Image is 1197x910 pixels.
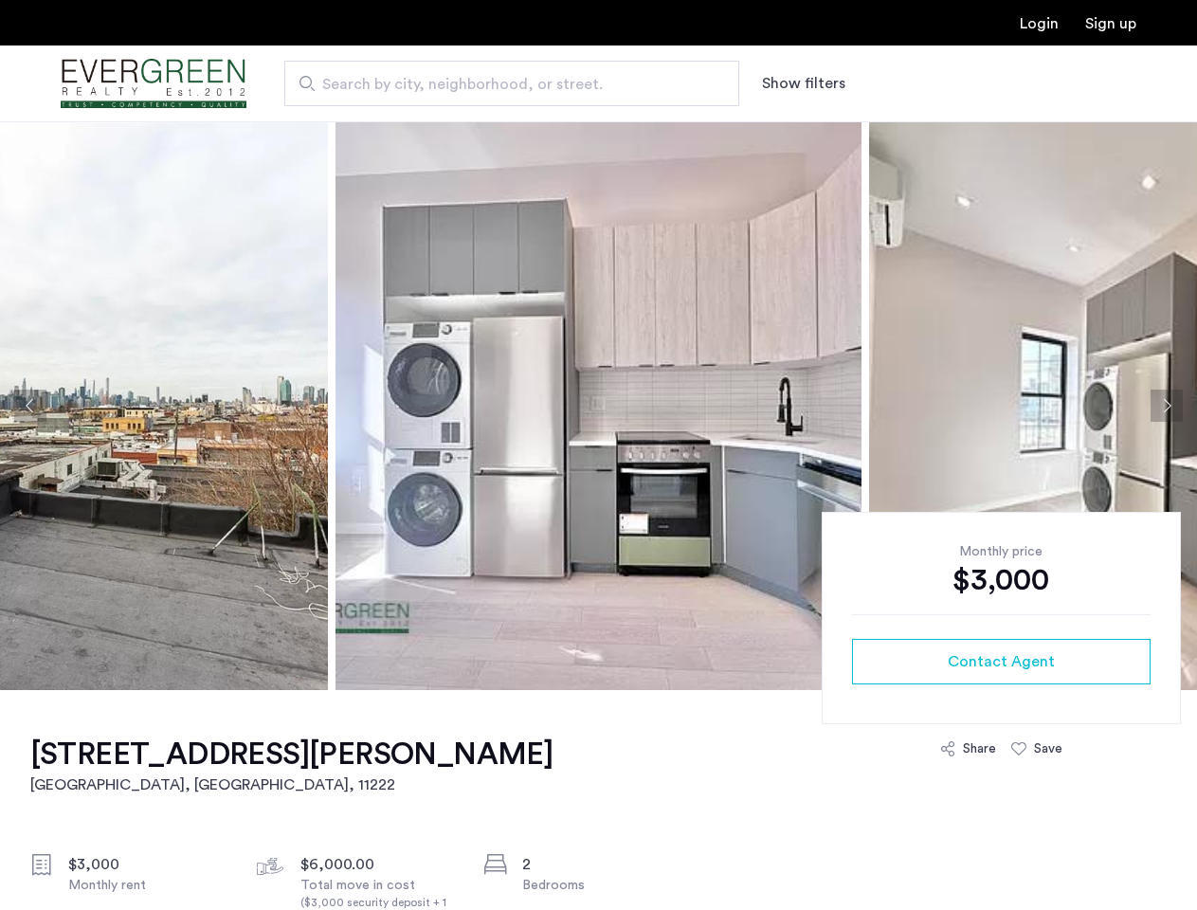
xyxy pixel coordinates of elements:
[1151,390,1183,422] button: Next apartment
[762,72,845,95] button: Show or hide filters
[1020,16,1059,31] a: Login
[522,853,681,876] div: 2
[30,736,553,773] h1: [STREET_ADDRESS][PERSON_NAME]
[284,61,739,106] input: Apartment Search
[300,853,460,876] div: $6,000.00
[68,853,227,876] div: $3,000
[30,736,553,796] a: [STREET_ADDRESS][PERSON_NAME][GEOGRAPHIC_DATA], [GEOGRAPHIC_DATA], 11222
[1034,739,1062,758] div: Save
[30,773,553,796] h2: [GEOGRAPHIC_DATA], [GEOGRAPHIC_DATA] , 11222
[14,390,46,422] button: Previous apartment
[852,561,1151,599] div: $3,000
[852,542,1151,561] div: Monthly price
[1085,16,1136,31] a: Registration
[68,876,227,895] div: Monthly rent
[522,876,681,895] div: Bedrooms
[61,48,246,119] a: Cazamio Logo
[852,639,1151,684] button: button
[61,48,246,119] img: logo
[322,73,686,96] span: Search by city, neighborhood, or street.
[948,650,1055,673] span: Contact Agent
[336,121,861,690] img: apartment
[963,739,996,758] div: Share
